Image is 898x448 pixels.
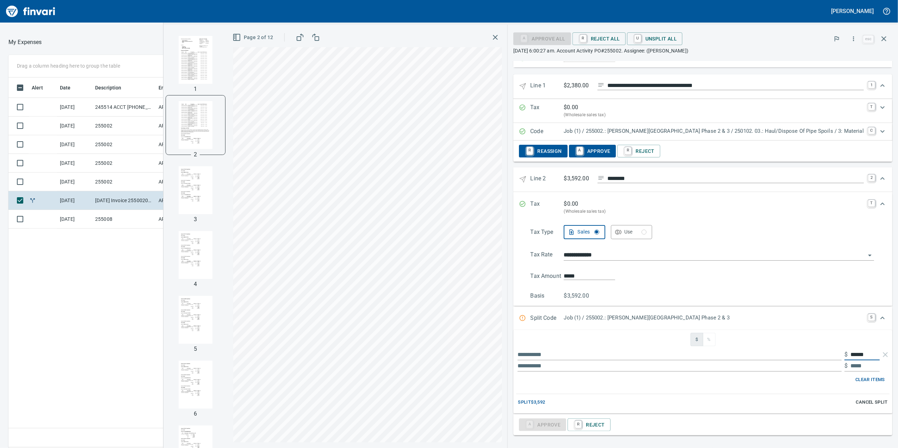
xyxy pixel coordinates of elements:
[513,167,892,192] div: Expand
[868,81,875,88] a: 1
[854,374,887,385] button: Clear Items
[234,33,273,42] span: Page 2 of 12
[617,145,660,157] button: RReject
[95,83,122,92] span: Description
[855,376,885,384] span: Clear Items
[513,307,892,330] div: Expand
[172,166,219,214] img: Page 3
[156,173,209,191] td: AP Invoices
[172,231,219,279] img: Page 4
[513,35,571,41] div: Job Phase required
[156,135,209,154] td: AP Invoices
[92,98,156,117] td: 245514 ACCT [PHONE_NUMBER]
[572,32,626,45] button: RReject All
[156,154,209,173] td: AP Invoices
[854,397,890,408] button: Cancel Split
[92,191,156,210] td: [DATE] Invoice 255002090925 from Tapani Materials (1-29544)
[194,410,197,418] p: 6
[525,145,562,157] span: Reassign
[829,31,844,46] button: Flag
[513,414,892,435] div: Expand
[92,117,156,135] td: 255002
[172,101,219,149] img: Page 2
[530,228,564,239] p: Tax Type
[513,222,892,306] div: Expand
[516,397,547,408] button: Split$3,592
[625,147,631,155] a: R
[564,314,864,322] p: Job (1) / 255002.: [PERSON_NAME][GEOGRAPHIC_DATA] Phase 2 & 3
[578,33,620,45] span: Reject All
[530,81,564,92] p: Line 1
[519,421,566,427] div: Job Phase required
[703,333,716,347] button: %
[831,7,874,15] h5: [PERSON_NAME]
[575,421,582,428] a: R
[846,31,861,46] button: More
[513,193,892,222] div: Expand
[526,147,533,155] a: R
[57,98,92,117] td: [DATE]
[564,225,605,239] button: Sales
[57,135,92,154] td: [DATE]
[194,85,197,93] p: 1
[868,174,875,181] a: 2
[194,280,197,288] p: 4
[564,81,592,90] p: $2,380.00
[863,35,874,43] a: esc
[57,191,92,210] td: [DATE]
[576,147,583,155] a: A
[513,330,892,413] div: Expand
[519,145,567,157] button: RReassign
[4,3,57,20] img: Finvari
[159,83,190,92] span: Employee
[17,62,120,69] p: Drag a column heading here to group the table
[564,112,864,119] p: (Wholesale sales tax)
[530,127,564,136] p: Code
[60,83,71,92] span: Date
[513,123,892,141] div: Expand
[159,83,181,92] span: Employee
[573,419,605,431] span: Reject
[57,117,92,135] td: [DATE]
[564,174,592,183] p: $3,592.00
[194,150,197,159] p: 2
[156,191,209,210] td: AP Invoices
[861,30,892,47] span: Close invoice
[564,103,578,112] p: $ 0.00
[844,362,848,370] p: $
[513,141,892,162] div: Expand
[564,292,597,300] p: $3,592.00
[92,210,156,229] td: 255008
[194,345,197,353] p: 5
[856,398,888,406] span: Cancel Split
[518,398,545,406] span: Split $3,592
[568,418,610,431] button: RReject
[575,145,611,157] span: Approve
[693,336,700,344] span: $
[156,117,209,135] td: AP Invoices
[92,154,156,173] td: 255002
[60,83,80,92] span: Date
[156,210,209,229] td: AP Invoices
[868,127,875,134] a: C
[868,314,875,321] a: S
[156,98,209,117] td: AP Invoices
[530,272,564,280] p: Tax Amount
[92,173,156,191] td: 255002
[231,31,276,44] button: Page 2 of 12
[868,200,875,207] a: T
[513,47,892,54] p: [DATE] 6:00:27 am. Account Activity PO#255002. Assignee: ([PERSON_NAME])
[706,336,713,344] span: %
[865,250,875,260] button: Open
[57,154,92,173] td: [DATE]
[580,35,587,42] a: R
[530,250,564,261] p: Tax Rate
[172,296,219,344] img: Page 5
[623,145,654,157] span: Reject
[530,200,564,215] p: Tax
[32,83,43,92] span: Alert
[564,208,864,215] p: (Wholesale sales tax)
[172,361,219,409] img: Page 6
[172,36,219,84] img: Page 1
